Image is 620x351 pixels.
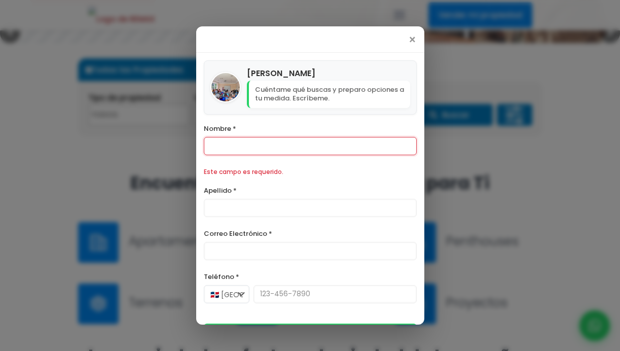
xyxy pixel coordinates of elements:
[204,324,417,344] button: Iniciar Conversación
[204,184,417,197] label: Apellido *
[408,34,417,46] span: ×
[204,122,417,135] label: Nombre *
[253,285,417,303] input: 123-456-7890
[247,67,410,80] h4: [PERSON_NAME]
[211,73,240,101] img: Adrian Reyes
[247,81,410,108] p: Cuéntame qué buscas y preparo opciones a tu medida. Escríbeme.
[204,227,417,240] label: Correo Electrónico *
[204,270,417,283] label: Teléfono *
[204,165,417,178] div: Este campo es requerido.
